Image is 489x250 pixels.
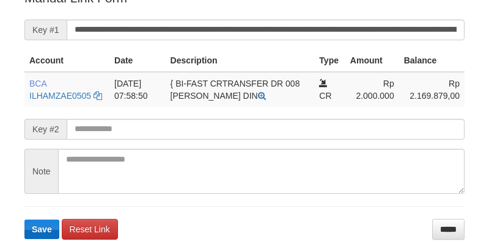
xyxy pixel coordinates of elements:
[32,224,52,234] span: Save
[345,49,399,72] th: Amount
[24,149,58,194] span: Note
[24,220,59,239] button: Save
[24,119,67,140] span: Key #2
[29,79,46,88] span: BCA
[399,49,465,72] th: Balance
[109,72,166,107] td: [DATE] 07:58:50
[62,219,118,240] a: Reset Link
[24,20,67,40] span: Key #1
[166,49,315,72] th: Description
[314,49,345,72] th: Type
[70,224,110,234] span: Reset Link
[399,72,465,107] td: Rp 2.169.879,00
[319,91,331,101] span: CR
[109,49,166,72] th: Date
[345,72,399,107] td: Rp 2.000.000
[29,91,91,101] a: ILHAMZAE0505
[94,91,102,101] a: Copy ILHAMZAE0505 to clipboard
[166,72,315,107] td: { BI-FAST CRTRANSFER DR 008 [PERSON_NAME] DIN
[24,49,109,72] th: Account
